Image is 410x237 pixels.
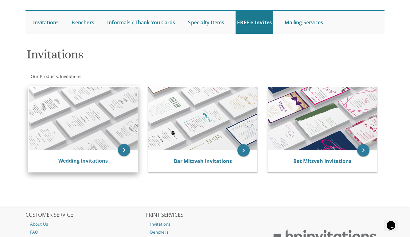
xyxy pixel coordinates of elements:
[29,87,138,150] img: Wedding Invitations
[236,11,273,34] a: FREE e-Invites
[118,144,130,156] a: keyboard_arrow_right
[60,73,81,79] span: Invitations
[146,220,265,228] a: Invitations
[58,157,108,164] a: Wedding Invitations
[148,87,257,150] img: Bar Mitzvah Invitations
[106,11,177,34] a: Informals / Thank You Cards
[59,73,81,79] a: Invitations
[293,158,351,164] a: Bat Mitzvah Invitations
[174,158,232,164] a: Bar Mitzvah Invitations
[237,144,250,156] a: keyboard_arrow_right
[30,73,58,79] a: Our Products
[27,48,261,66] h1: Invitations
[70,11,96,34] a: Benchers
[268,87,377,150] img: Bat Mitzvah Invitations
[146,212,265,218] h2: PRINT SERVICES
[283,11,325,34] a: Mailing Services
[32,11,60,34] a: Invitations
[25,73,205,80] div: :
[25,220,145,228] a: About Us
[25,212,145,218] h2: CUSTOMER SERVICE
[25,228,145,236] a: FAQ
[357,144,369,156] a: keyboard_arrow_right
[146,228,265,236] a: Benchers
[384,212,404,231] iframe: chat widget
[186,11,226,34] a: Specialty Items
